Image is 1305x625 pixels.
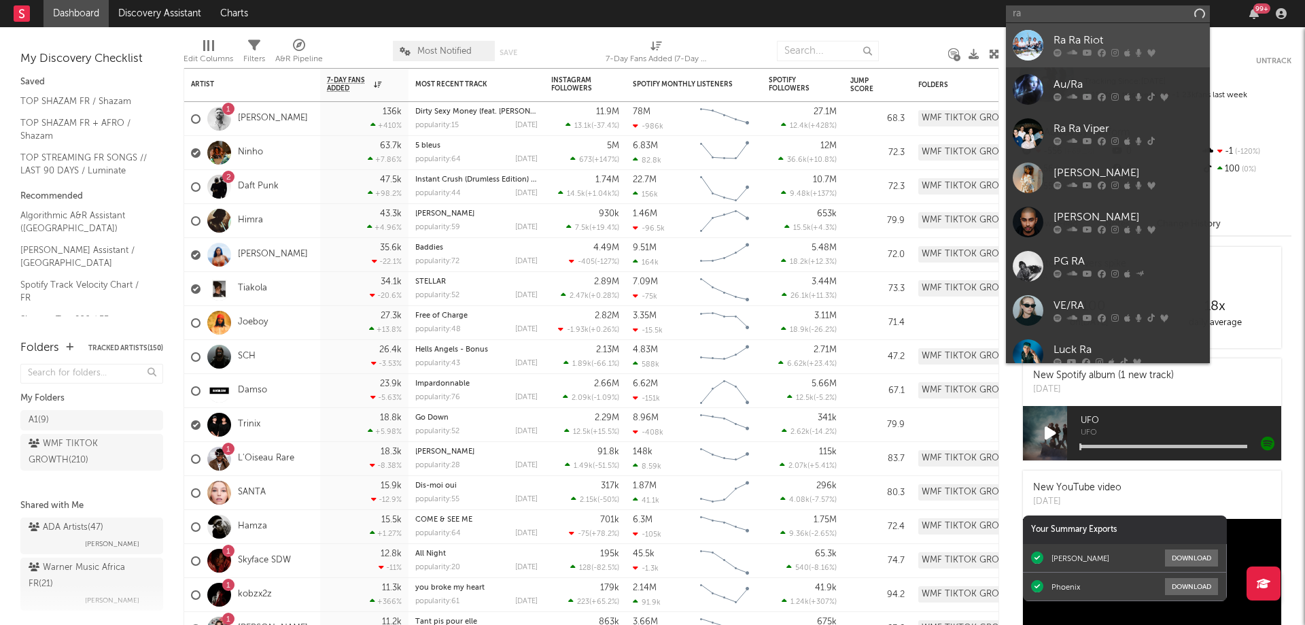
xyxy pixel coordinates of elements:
div: ( ) [780,461,837,470]
span: 14.5k [567,190,585,198]
svg: Chart title [694,204,755,238]
a: TOP SHAZAM FR + AFRO / Shazam [20,116,150,143]
div: 6.83M [633,141,658,150]
div: ( ) [781,257,837,266]
div: ADA Artists ( 47 ) [29,520,103,536]
span: -1.09 % [593,394,617,402]
div: popularity: 52 [415,428,459,435]
div: 12M [820,141,837,150]
svg: Chart title [694,136,755,170]
div: 148k [633,447,652,456]
span: +19.4 % [591,224,617,232]
div: 11.9M [596,107,619,116]
span: UFO [1081,413,1281,429]
div: [DATE] [515,326,538,333]
a: Joeboy [238,317,268,328]
button: 99+ [1249,8,1259,19]
div: 3.44M [812,277,837,286]
div: Folders [918,81,1020,89]
div: popularity: 15 [415,122,459,129]
a: Dis-moi oui [415,482,457,490]
div: -3.53 % [371,359,402,368]
div: 930k [599,209,619,218]
div: Luck Ra [1054,342,1203,358]
div: ( ) [781,189,837,198]
button: Untrack [1256,54,1291,68]
a: [PERSON_NAME] [415,448,474,456]
div: 2.89M [594,277,619,286]
div: 2.66M [594,379,619,388]
div: [DATE] [515,190,538,197]
div: STELLAR [415,278,538,286]
div: WMF TIKTOK GROWTH (210) [918,212,1037,229]
div: 5.66M [812,379,837,388]
div: 18.3k [381,447,402,456]
div: 164k [633,258,659,267]
div: A&R Pipeline [275,51,323,67]
div: 27.1M [814,107,837,116]
span: 2.62k [790,428,810,436]
div: popularity: 52 [415,292,459,299]
div: Dirty Sexy Money (feat. Charli XCX & French Montana) - Mesto Remix [415,108,538,116]
div: 5M [607,141,619,150]
a: Baddies [415,244,443,252]
a: VE/RA [1006,288,1210,333]
div: 23.9k [380,379,402,388]
a: SANTA [238,487,266,499]
a: Shazam Top 200 / FR [20,312,150,327]
div: 72.3 [850,145,905,161]
a: Dirty Sexy Money (feat. [PERSON_NAME] & French [US_STATE]) - [PERSON_NAME] Remix [415,108,727,116]
a: PG RA [1006,244,1210,288]
div: ( ) [778,359,837,368]
div: [DATE] [515,224,538,231]
div: Recommended [20,188,163,205]
div: 4.83M [633,345,658,354]
div: 67.1 [850,383,905,399]
div: 91.8k [597,447,619,456]
div: 99 + [1253,3,1270,14]
span: [PERSON_NAME] [85,536,139,552]
span: 2.07k [788,462,807,470]
svg: Chart title [694,442,755,476]
div: popularity: 28 [415,462,460,469]
a: Luck Ra [1006,333,1210,377]
div: ( ) [565,121,619,130]
span: 6.62k [787,360,807,368]
div: 18 x [1152,299,1278,315]
button: Download [1165,550,1218,567]
div: 72.0 [850,247,905,263]
div: -15.5k [633,326,663,335]
span: UFO [1081,429,1281,437]
a: [PERSON_NAME] [238,113,308,124]
a: [PERSON_NAME] [1006,200,1210,244]
div: +98.2 % [368,189,402,198]
div: WMF TIKTOK GROWTH (210) [918,348,1037,365]
div: Spotify Followers [769,76,816,92]
span: -51.5 % [595,462,617,470]
div: Spotify Monthly Listeners [633,80,735,88]
div: -408k [633,428,663,437]
span: +15.5 % [593,428,617,436]
div: 34.1k [381,277,402,286]
span: 18.2k [790,258,808,266]
div: Filters [243,34,265,73]
div: -151k [633,394,660,403]
div: 5.48M [812,243,837,252]
div: 27.3k [381,311,402,320]
span: +10.8 % [809,156,835,164]
div: ( ) [787,393,837,402]
div: 79.9 [850,213,905,229]
div: Folders [20,340,59,356]
div: ( ) [781,325,837,334]
a: [PERSON_NAME] [238,249,308,260]
span: -14.2 % [812,428,835,436]
span: 2.47k [570,292,589,300]
div: WMF TIKTOK GROWTH (210) [918,280,1037,297]
div: ( ) [782,291,837,300]
span: +23.4 % [809,360,835,368]
div: 73.3 [850,281,905,297]
div: 63.7k [380,141,402,150]
div: popularity: 44 [415,190,461,197]
span: 36.6k [787,156,807,164]
div: Go Down [415,414,538,422]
